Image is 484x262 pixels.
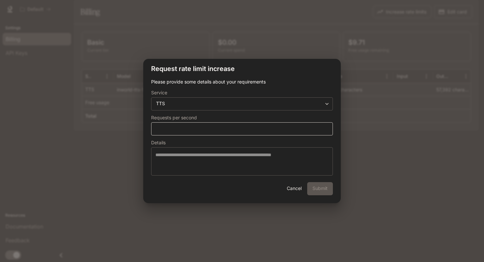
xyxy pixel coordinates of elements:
button: Cancel [283,182,305,195]
p: Details [151,140,166,145]
p: Requests per second [151,115,197,120]
h2: Request rate limit increase [143,59,341,79]
p: Please provide some details about your requirements [151,79,333,85]
div: TTS [151,100,333,107]
p: Service [151,90,167,95]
